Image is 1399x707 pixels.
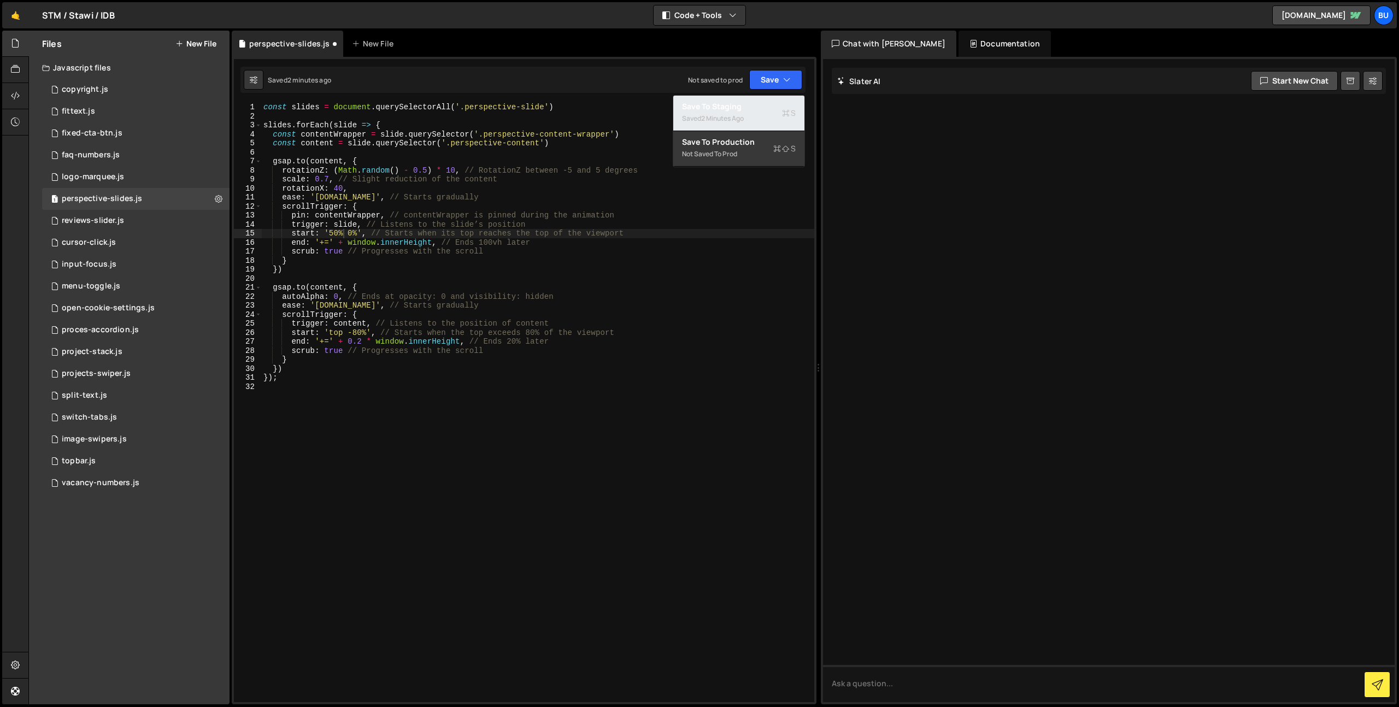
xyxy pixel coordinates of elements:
[62,391,107,400] div: split-text.js
[62,478,139,488] div: vacancy-numbers.js
[654,5,745,25] button: Code + Tools
[42,122,230,144] div: 11873/46117.js
[2,2,29,28] a: 🤙
[42,232,230,254] div: 11873/29045.js
[62,369,131,379] div: projects-swiper.js
[42,188,230,210] div: 11873/46340.js
[234,292,262,302] div: 22
[234,274,262,284] div: 20
[682,112,796,125] div: Saved
[249,38,330,49] div: perspective-slides.js
[959,31,1051,57] div: Documentation
[682,137,796,148] div: Save to Production
[673,96,804,131] button: Save to StagingS Saved2 minutes ago
[42,385,230,406] div: 11873/29047.js
[837,76,881,86] h2: Slater AI
[42,144,230,166] div: 11873/45999.js
[234,148,262,157] div: 6
[62,456,96,466] div: topbar.js
[234,184,262,193] div: 10
[62,238,116,248] div: cursor-click.js
[42,450,230,472] div: 11873/40776.js
[62,85,108,95] div: copyright.js
[782,108,796,119] span: S
[42,79,230,101] div: 11873/29044.js
[234,175,262,184] div: 9
[42,363,230,385] div: 11873/40758.js
[62,281,120,291] div: menu-toggle.js
[234,247,262,256] div: 17
[773,143,796,154] span: S
[352,38,398,49] div: New File
[42,9,115,22] div: STM / Stawi / IDB
[234,355,262,364] div: 29
[62,325,139,335] div: proces-accordion.js
[29,57,230,79] div: Javascript files
[234,238,262,248] div: 16
[62,347,122,357] div: project-stack.js
[749,70,802,90] button: Save
[62,216,124,226] div: reviews-slider.js
[62,434,127,444] div: image-swipers.js
[42,472,230,494] div: 11873/29051.js
[234,310,262,320] div: 24
[1251,71,1338,91] button: Start new chat
[234,283,262,292] div: 21
[234,373,262,382] div: 31
[42,210,230,232] div: 11873/45967.js
[234,193,262,202] div: 11
[234,328,262,338] div: 26
[62,260,116,269] div: input-focus.js
[234,202,262,211] div: 12
[234,256,262,266] div: 18
[234,364,262,374] div: 30
[42,275,230,297] div: 11873/29049.js
[42,297,230,319] div: 11873/29420.js
[673,131,804,167] button: Save to ProductionS Not saved to prod
[234,157,262,166] div: 7
[62,172,124,182] div: logo-marquee.js
[682,101,796,112] div: Save to Staging
[688,75,743,85] div: Not saved to prod
[42,254,230,275] div: 11873/29048.js
[175,39,216,48] button: New File
[234,382,262,392] div: 32
[62,150,120,160] div: faq-numbers.js
[234,139,262,148] div: 5
[1272,5,1371,25] a: [DOMAIN_NAME]
[701,114,744,123] div: 2 minutes ago
[42,38,62,50] h2: Files
[234,301,262,310] div: 23
[1374,5,1394,25] a: Bu
[62,128,122,138] div: fixed-cta-btn.js
[234,166,262,175] div: 8
[42,406,230,428] div: 11873/29352.js
[42,319,230,341] div: 11873/29050.js
[682,148,796,161] div: Not saved to prod
[51,196,58,204] span: 1
[234,319,262,328] div: 25
[234,337,262,346] div: 27
[234,103,262,112] div: 1
[234,229,262,238] div: 15
[821,31,956,57] div: Chat with [PERSON_NAME]
[42,101,230,122] div: 11873/46141.js
[287,75,331,85] div: 2 minutes ago
[62,303,155,313] div: open-cookie-settings.js
[42,166,230,188] div: 11873/45993.js
[42,428,230,450] div: 11873/29046.js
[62,107,95,116] div: fittext.js
[268,75,331,85] div: Saved
[234,265,262,274] div: 19
[234,112,262,121] div: 2
[234,130,262,139] div: 4
[62,413,117,422] div: switch-tabs.js
[62,194,142,204] div: perspective-slides.js
[234,211,262,220] div: 13
[234,121,262,130] div: 3
[234,220,262,229] div: 14
[42,341,230,363] div: 11873/29073.js
[234,346,262,356] div: 28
